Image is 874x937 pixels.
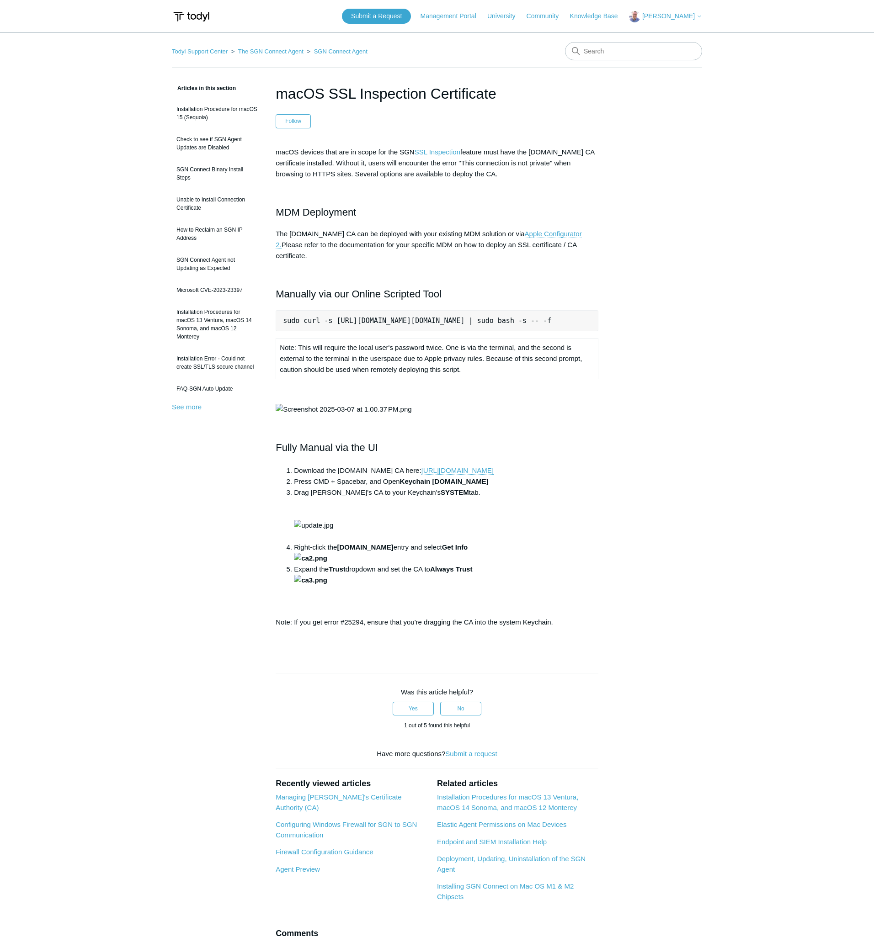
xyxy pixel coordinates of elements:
li: Expand the dropdown and set the CA to [294,564,598,608]
a: [URL][DOMAIN_NAME] [421,466,494,475]
a: Installation Error - Could not create SSL/TLS secure channel [172,350,262,376]
li: Download the [DOMAIN_NAME] CA here: [294,465,598,476]
img: update.jpg [294,520,333,531]
a: Endpoint and SIEM Installation Help [437,838,547,846]
strong: SYSTEM [441,488,469,496]
button: [PERSON_NAME] [629,11,702,22]
li: Drag [PERSON_NAME]'s CA to your Keychain's tab. [294,487,598,542]
a: Submit a request [445,750,497,757]
a: Managing [PERSON_NAME]'s Certificate Authority (CA) [276,793,401,811]
li: Press CMD + Spacebar, and Open [294,476,598,487]
a: Installation Procedures for macOS 13 Ventura, macOS 14 Sonoma, and macOS 12 Monterey [172,303,262,345]
img: ca2.png [294,553,327,564]
strong: [DOMAIN_NAME] [337,543,393,551]
strong: Always Trust [294,565,472,584]
a: SGN Connect Binary Install Steps [172,161,262,186]
a: Community [527,11,568,21]
a: Microsoft CVE-2023-23397 [172,281,262,299]
a: Configuring Windows Firewall for SGN to SGN Communication [276,821,417,839]
a: SGN Connect Agent [314,48,368,55]
img: Screenshot 2025-03-07 at 1.00.37 PM.png [276,404,411,415]
a: Unable to Install Connection Certificate [172,191,262,217]
h2: MDM Deployment [276,204,598,220]
a: The SGN Connect Agent [238,48,304,55]
button: This article was not helpful [440,702,481,715]
a: Todyl Support Center [172,48,228,55]
img: Todyl Support Center Help Center home page [172,8,211,25]
a: Deployment, Updating, Uninstallation of the SGN Agent [437,855,586,873]
li: The SGN Connect Agent [229,48,305,55]
button: This article was helpful [393,702,434,715]
td: Note: This will require the local user's password twice. One is via the terminal, and the second ... [276,339,598,379]
p: macOS devices that are in scope for the SGN feature must have the [DOMAIN_NAME] CA certificate in... [276,147,598,180]
a: Apple Configurator 2. [276,230,581,249]
a: Installing SGN Connect on Mac OS M1 & M2 Chipsets [437,882,574,900]
a: Submit a Request [342,9,411,24]
strong: Get Info [294,543,468,562]
span: Was this article helpful? [401,688,473,696]
h1: macOS SSL Inspection Certificate [276,83,598,105]
a: Management Portal [421,11,485,21]
button: Follow Article [276,114,311,128]
p: Note: If you get error #25294, ensure that you're dragging the CA into the system Keychain. [276,617,598,628]
strong: Keychain [DOMAIN_NAME] [400,477,489,485]
a: Installation Procedures for macOS 13 Ventura, macOS 14 Sonoma, and macOS 12 Monterey [437,793,578,811]
h2: Related articles [437,778,598,790]
strong: Trust [329,565,346,573]
input: Search [565,42,702,60]
li: SGN Connect Agent [305,48,367,55]
img: ca3.png [294,575,327,586]
a: FAQ-SGN Auto Update [172,380,262,397]
a: How to Reclaim an SGN IP Address [172,221,262,247]
a: Knowledge Base [570,11,627,21]
a: Firewall Configuration Guidance [276,848,373,856]
a: SSL Inspection [415,148,460,156]
h2: Fully Manual via the UI [276,439,598,455]
a: Agent Preview [276,865,320,873]
a: Check to see if SGN Agent Updates are Disabled [172,131,262,156]
span: [PERSON_NAME] [642,12,695,20]
a: Elastic Agent Permissions on Mac Devices [437,821,566,828]
li: Todyl Support Center [172,48,229,55]
a: See more [172,403,202,411]
span: Articles in this section [172,85,236,91]
p: The [DOMAIN_NAME] CA can be deployed with your existing MDM solution or via Please refer to the d... [276,228,598,261]
span: 1 out of 5 found this helpful [404,722,470,729]
li: Right-click the entry and select [294,542,598,564]
a: University [487,11,524,21]
pre: sudo curl -s [URL][DOMAIN_NAME][DOMAIN_NAME] | sudo bash -s -- -f [276,310,598,331]
h2: Recently viewed articles [276,778,428,790]
div: Have more questions? [276,749,598,759]
h2: Manually via our Online Scripted Tool [276,286,598,302]
a: Installation Procedure for macOS 15 (Sequoia) [172,101,262,126]
a: SGN Connect Agent not Updating as Expected [172,251,262,277]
